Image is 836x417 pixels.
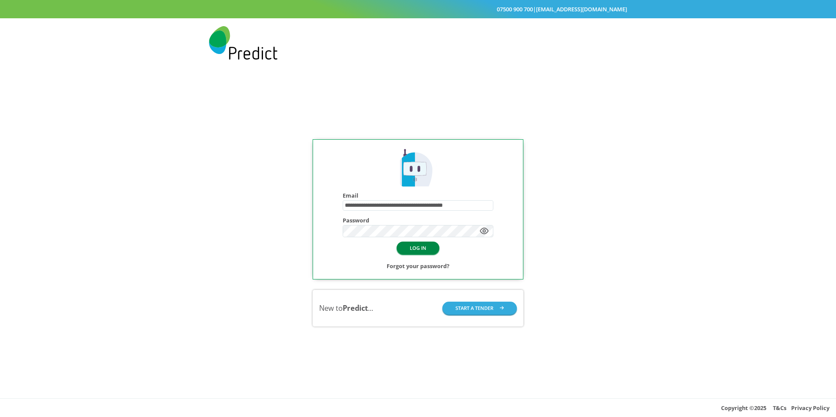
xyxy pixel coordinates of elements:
a: [EMAIL_ADDRESS][DOMAIN_NAME] [536,5,627,13]
h4: Password [343,217,493,224]
a: T&Cs [773,404,786,412]
button: START A TENDER [442,302,517,314]
a: 07500 900 700 [497,5,533,13]
a: Privacy Policy [791,404,829,412]
a: Forgot your password? [387,261,449,271]
button: LOG IN [397,242,439,254]
img: Predict Mobile [397,148,439,189]
img: Predict Mobile [209,26,277,60]
h4: Email [343,192,493,199]
div: | [209,4,627,14]
b: Predict [343,303,368,313]
div: New to ... [319,303,373,313]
